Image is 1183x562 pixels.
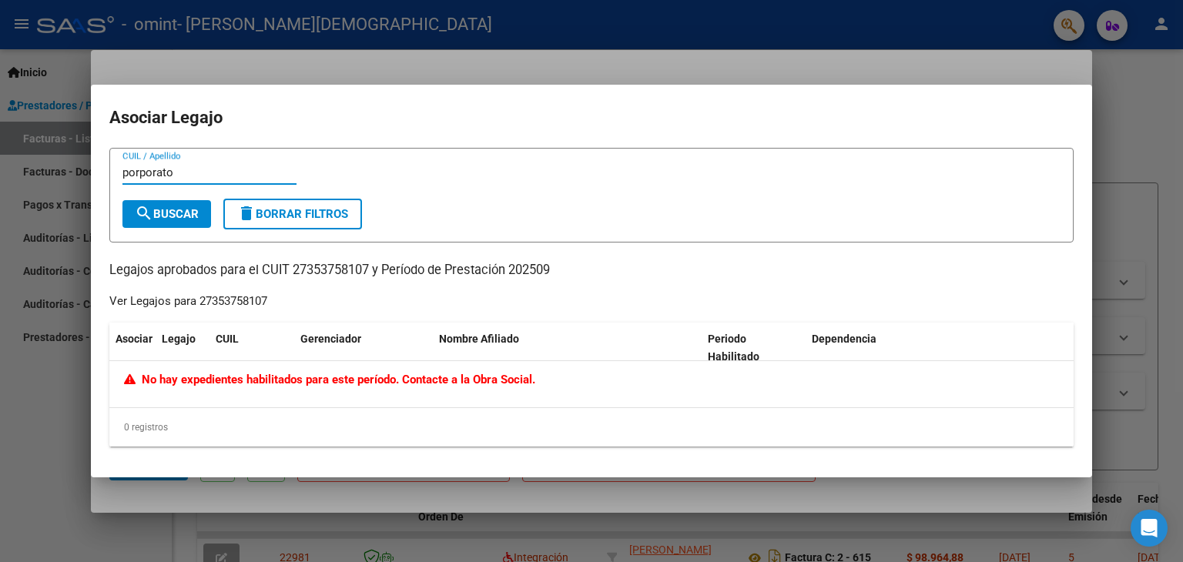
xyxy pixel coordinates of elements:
[156,323,209,373] datatable-header-cell: Legajo
[122,200,211,228] button: Buscar
[109,408,1074,447] div: 0 registros
[708,333,759,363] span: Periodo Habilitado
[109,261,1074,280] p: Legajos aprobados para el CUIT 27353758107 y Período de Prestación 202509
[806,323,1074,373] datatable-header-cell: Dependencia
[702,323,806,373] datatable-header-cell: Periodo Habilitado
[433,323,702,373] datatable-header-cell: Nombre Afiliado
[116,333,152,345] span: Asociar
[237,204,256,222] mat-icon: delete
[109,103,1074,132] h2: Asociar Legajo
[124,373,535,386] span: No hay expedientes habilitados para este período. Contacte a la Obra Social.
[109,293,267,310] div: Ver Legajos para 27353758107
[223,199,362,229] button: Borrar Filtros
[209,323,294,373] datatable-header-cell: CUIL
[135,207,199,221] span: Buscar
[135,204,153,222] mat-icon: search
[294,323,433,373] datatable-header-cell: Gerenciador
[109,323,156,373] datatable-header-cell: Asociar
[300,333,361,345] span: Gerenciador
[1131,510,1168,547] div: Open Intercom Messenger
[439,333,519,345] span: Nombre Afiliado
[812,333,876,345] span: Dependencia
[216,333,239,345] span: CUIL
[237,207,348,221] span: Borrar Filtros
[162,333,196,345] span: Legajo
